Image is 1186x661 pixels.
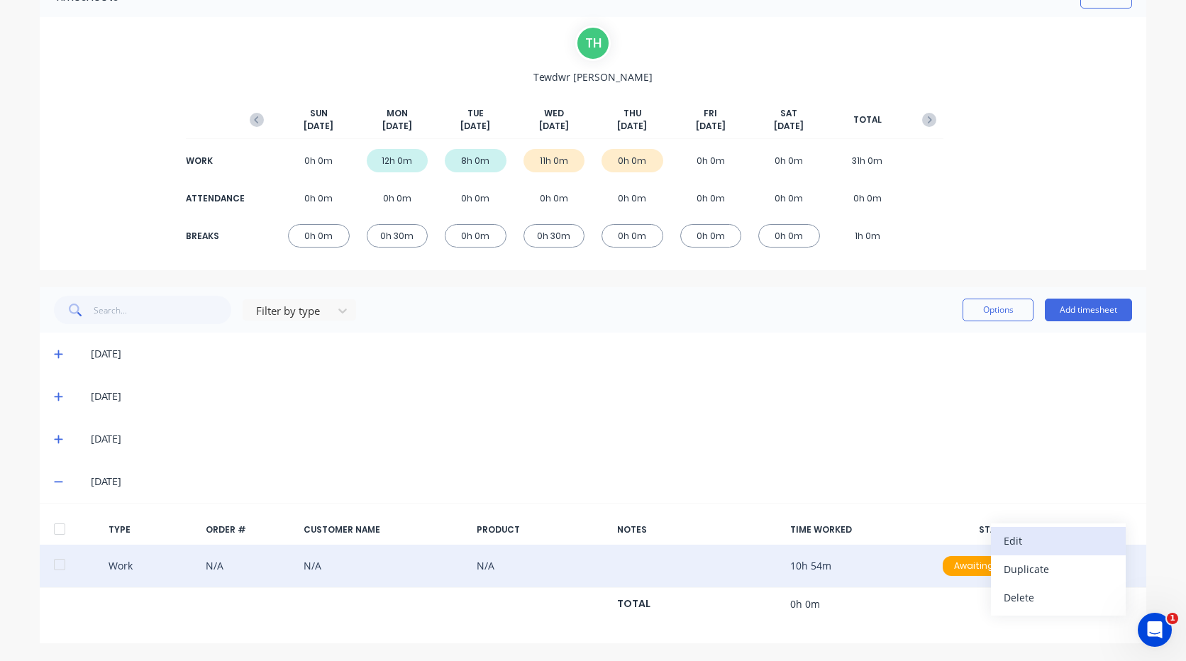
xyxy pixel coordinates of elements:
[575,26,611,61] div: T H
[367,149,428,172] div: 12h 0m
[1138,613,1172,647] iframe: Intercom live chat
[533,70,653,84] span: Tewdwr [PERSON_NAME]
[680,149,742,172] div: 0h 0m
[617,523,779,536] div: NOTES
[624,107,641,120] span: THU
[94,296,232,324] input: Search...
[382,120,412,133] span: [DATE]
[539,120,569,133] span: [DATE]
[602,224,663,248] div: 0h 0m
[780,107,797,120] span: SAT
[680,224,742,248] div: 0h 0m
[790,523,919,536] div: TIME WORKED
[367,187,428,210] div: 0h 0m
[186,155,243,167] div: WORK
[523,149,585,172] div: 11h 0m
[1004,587,1113,608] div: Delete
[304,523,465,536] div: CUSTOMER NAME
[837,187,899,210] div: 0h 0m
[943,556,1049,576] div: Awaiting Approval
[837,224,899,248] div: 1h 0m
[696,120,726,133] span: [DATE]
[460,120,490,133] span: [DATE]
[367,224,428,248] div: 0h 30m
[91,346,1132,362] div: [DATE]
[758,187,820,210] div: 0h 0m
[288,187,350,210] div: 0h 0m
[186,230,243,243] div: BREAKS
[758,149,820,172] div: 0h 0m
[963,299,1033,321] button: Options
[1004,559,1113,579] div: Duplicate
[1167,613,1178,624] span: 1
[602,149,663,172] div: 0h 0m
[91,474,1132,489] div: [DATE]
[288,149,350,172] div: 0h 0m
[1004,531,1113,551] div: Edit
[758,224,820,248] div: 0h 0m
[445,149,506,172] div: 8h 0m
[109,523,195,536] div: TYPE
[544,107,564,120] span: WED
[602,187,663,210] div: 0h 0m
[523,187,585,210] div: 0h 0m
[304,120,333,133] span: [DATE]
[445,187,506,210] div: 0h 0m
[853,113,882,126] span: TOTAL
[704,107,717,120] span: FRI
[288,224,350,248] div: 0h 0m
[617,120,647,133] span: [DATE]
[467,107,484,120] span: TUE
[445,224,506,248] div: 0h 0m
[477,523,606,536] div: PRODUCT
[523,224,585,248] div: 0h 30m
[931,523,1060,536] div: STATUS
[91,431,1132,447] div: [DATE]
[1045,299,1132,321] button: Add timesheet
[186,192,243,205] div: ATTENDANCE
[91,389,1132,404] div: [DATE]
[387,107,408,120] span: MON
[310,107,328,120] span: SUN
[680,187,742,210] div: 0h 0m
[837,149,899,172] div: 31h 0m
[774,120,804,133] span: [DATE]
[206,523,292,536] div: ORDER #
